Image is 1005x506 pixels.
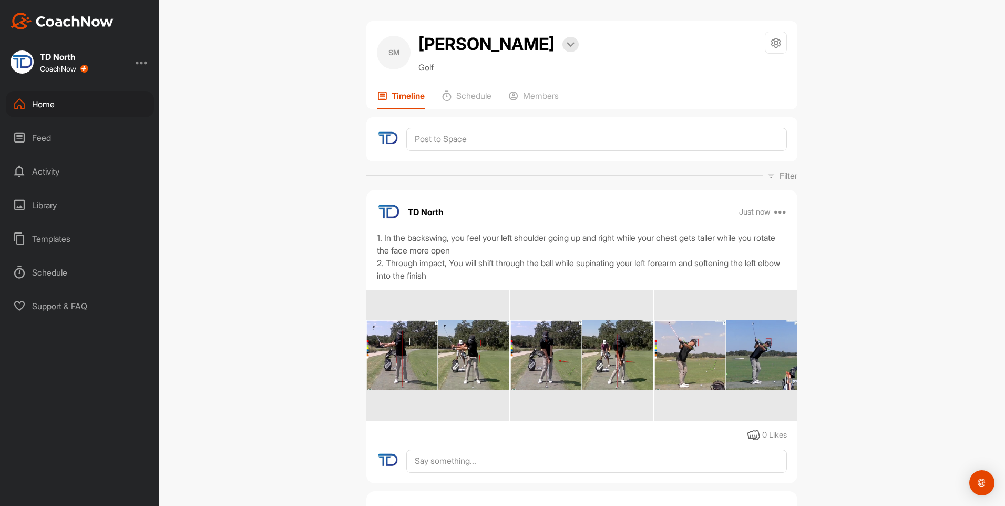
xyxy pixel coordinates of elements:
[408,206,444,218] p: TD North
[377,231,787,282] div: 1. In the backswing, you feel your left shoulder going up and right while your chest gets taller ...
[366,320,509,390] img: media
[11,13,114,29] img: CoachNow
[6,226,154,252] div: Templates
[510,320,653,390] img: media
[762,429,787,441] div: 0 Likes
[6,259,154,286] div: Schedule
[523,90,559,101] p: Members
[418,61,579,74] p: Golf
[969,470,994,495] div: Open Intercom Messenger
[6,91,154,117] div: Home
[40,53,88,61] div: TD North
[40,65,88,73] div: CoachNow
[377,200,400,224] img: avatar
[392,90,425,101] p: Timeline
[377,450,398,471] img: avatar
[11,50,34,74] img: square_a2c626d8416b12200a2ebc46ed2e55fa.jpg
[654,320,797,390] img: media
[6,293,154,319] div: Support & FAQ
[377,128,398,149] img: avatar
[780,169,797,182] p: Filter
[377,36,411,69] div: SM
[456,90,491,101] p: Schedule
[739,207,771,217] p: Just now
[6,192,154,218] div: Library
[567,42,575,47] img: arrow-down
[6,158,154,185] div: Activity
[6,125,154,151] div: Feed
[418,32,555,57] h2: [PERSON_NAME]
